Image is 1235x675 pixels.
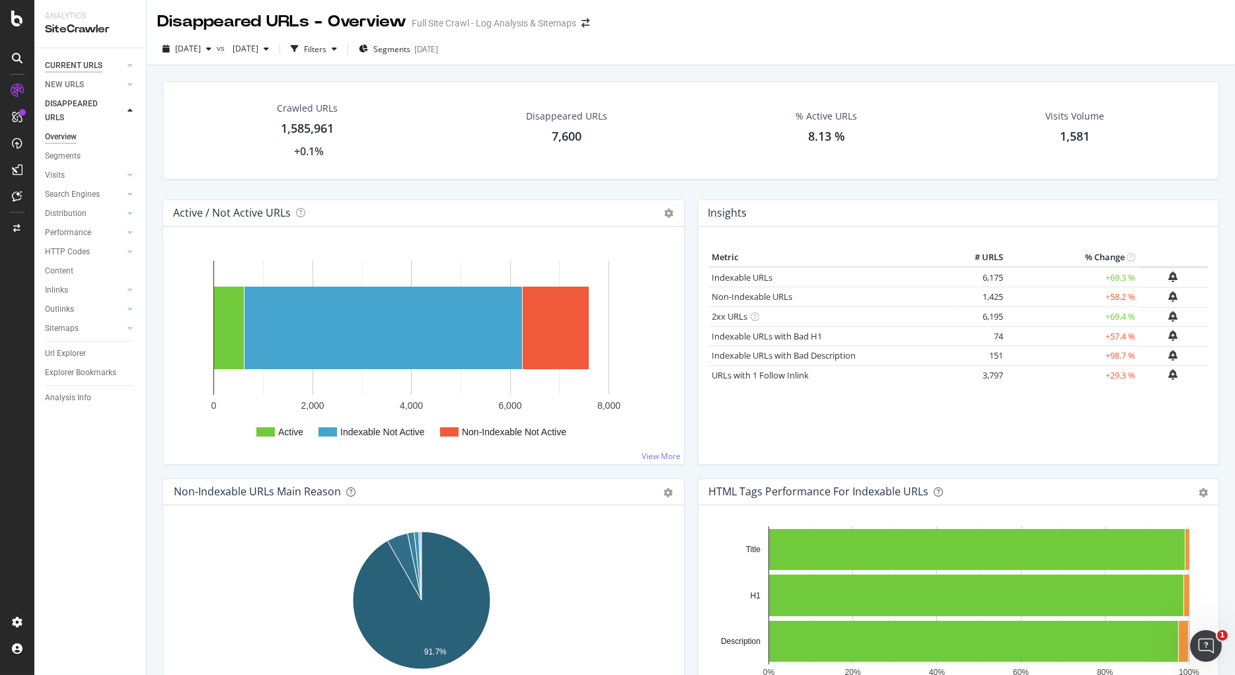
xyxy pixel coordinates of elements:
[175,43,201,54] span: 2025 Oct. 7th
[45,226,91,240] div: Performance
[45,391,91,405] div: Analysis Info
[45,149,81,163] div: Segments
[45,226,124,240] a: Performance
[720,637,760,646] text: Description
[45,188,124,201] a: Search Engines
[1061,128,1090,145] div: 1,581
[1006,307,1139,327] td: +69.4 %
[1169,330,1178,341] div: bell-plus
[157,11,406,33] div: Disappeared URLs - Overview
[1006,365,1139,385] td: +29.3 %
[281,120,334,137] div: 1,585,961
[45,347,86,361] div: Url Explorer
[45,130,77,144] div: Overview
[45,283,124,297] a: Inlinks
[1046,110,1105,123] div: Visits Volume
[954,307,1006,327] td: 6,195
[709,248,954,267] th: Metric
[45,264,137,278] a: Content
[808,128,845,145] div: 8.13 %
[278,427,303,437] text: Active
[1169,291,1178,302] div: bell-plus
[750,591,761,600] text: H1
[1199,488,1208,497] div: gear
[712,369,809,381] a: URLs with 1 Follow Inlink
[1006,287,1139,307] td: +58.2 %
[527,110,608,123] div: Disappeared URLs
[227,38,274,59] button: [DATE]
[45,11,135,22] div: Analytics
[45,322,124,336] a: Sitemaps
[414,44,438,55] div: [DATE]
[301,400,324,411] text: 2,000
[45,97,124,125] a: DISAPPEARED URLS
[498,400,521,411] text: 6,000
[712,310,748,322] a: 2xx URLs
[712,330,823,342] a: Indexable URLs with Bad H1
[45,168,124,182] a: Visits
[45,391,137,405] a: Analysis Info
[45,207,124,221] a: Distribution
[1169,311,1178,322] div: bell-plus
[45,22,135,37] div: SiteCrawler
[45,245,90,259] div: HTTP Codes
[45,366,137,380] a: Explorer Bookmarks
[665,209,674,218] i: Options
[45,366,116,380] div: Explorer Bookmarks
[954,346,1006,366] td: 151
[1006,267,1139,287] td: +69.3 %
[954,365,1006,385] td: 3,797
[1006,248,1139,267] th: % Change
[400,400,423,411] text: 4,000
[294,144,324,159] div: +0.1%
[1169,350,1178,361] div: bell-plus
[712,271,773,283] a: Indexable URLs
[45,78,124,92] a: NEW URLS
[745,545,761,554] text: Title
[174,248,669,454] svg: A chart.
[45,78,84,92] div: NEW URLS
[45,347,137,361] a: Url Explorer
[412,17,576,30] div: Full Site Crawl - Log Analysis & Sitemaps
[45,149,137,163] a: Segments
[581,18,589,28] div: arrow-right-arrow-left
[278,102,338,115] div: Crawled URLs
[227,43,258,54] span: 2025 Sep. 9th
[304,44,326,55] div: Filters
[45,59,102,73] div: CURRENT URLS
[373,44,410,55] span: Segments
[45,302,74,316] div: Outlinks
[45,322,79,336] div: Sitemaps
[173,204,291,222] h4: Active / Not Active URLs
[709,485,929,498] div: HTML Tags Performance for Indexable URLs
[1190,630,1222,662] iframe: Intercom live chat
[712,349,856,361] a: Indexable URLs with Bad Description
[954,287,1006,307] td: 1,425
[552,128,582,145] div: 7,600
[45,97,112,125] div: DISAPPEARED URLS
[45,207,87,221] div: Distribution
[45,302,124,316] a: Outlinks
[45,59,124,73] a: CURRENT URLS
[211,400,217,411] text: 0
[217,42,227,53] span: vs
[712,291,793,302] a: Non-Indexable URLs
[462,427,566,437] text: Non-Indexable Not Active
[954,326,1006,346] td: 74
[45,283,68,297] div: Inlinks
[1217,630,1228,641] span: 1
[45,264,73,278] div: Content
[340,427,425,437] text: Indexable Not Active
[597,400,620,411] text: 8,000
[424,647,447,657] text: 91.7%
[1006,326,1139,346] td: +57.4 %
[664,488,673,497] div: gear
[1169,369,1178,380] div: bell-plus
[45,168,65,182] div: Visits
[1169,271,1178,282] div: bell-plus
[285,38,342,59] button: Filters
[45,188,100,201] div: Search Engines
[354,38,443,59] button: Segments[DATE]
[954,267,1006,287] td: 6,175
